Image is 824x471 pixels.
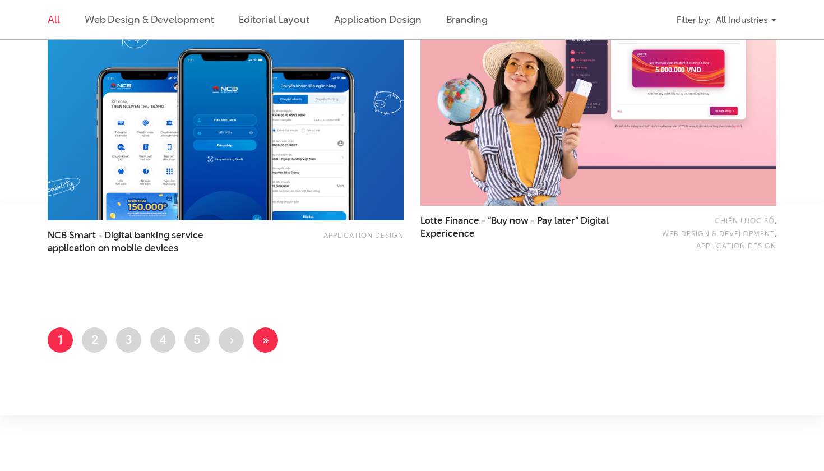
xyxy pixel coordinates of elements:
a: Application Design [696,241,776,251]
span: NCB Smart - Digital banking service [48,229,243,255]
a: 4 [150,327,175,353]
a: Application Design [323,230,404,240]
div: All Industries [716,10,776,30]
span: application on mobile devices [48,242,178,255]
a: NCB Smart - Digital banking serviceapplication on mobile devices [48,229,243,255]
a: Web Design & Development [662,228,775,238]
span: › [229,331,234,348]
a: Web Design & Development [85,12,214,26]
a: Lotte Finance - “Buy now - Pay later” DigitalExpericence [420,214,616,240]
a: All [48,12,60,26]
a: Editorial Layout [239,12,310,26]
div: Filter by: [677,10,710,30]
span: Lotte Finance - “Buy now - Pay later” Digital [420,214,616,240]
span: » [262,331,269,348]
a: Branding [446,12,488,26]
span: Expericence [420,227,475,240]
a: 2 [82,327,107,353]
a: Application Design [334,12,421,26]
a: 3 [116,327,141,353]
div: , , [634,214,776,252]
a: 5 [184,327,210,353]
a: Chiến lược số [715,215,775,225]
